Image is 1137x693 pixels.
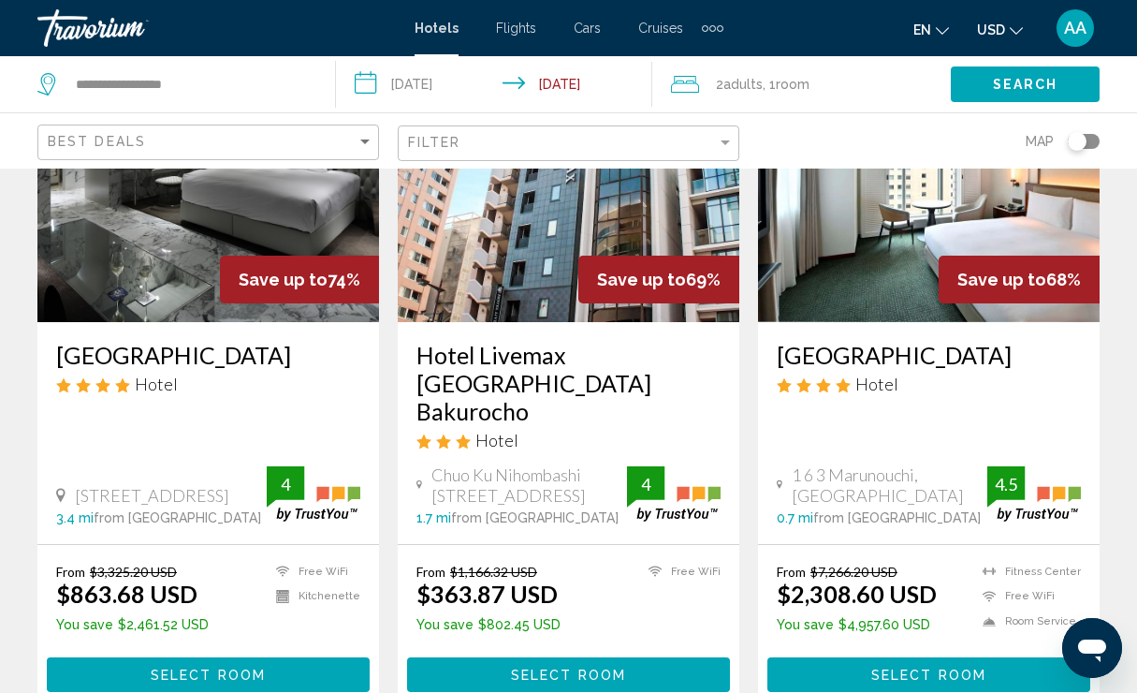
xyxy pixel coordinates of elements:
[416,564,445,580] span: From
[48,135,373,151] mat-select: Sort by
[416,617,561,632] p: $802.45 USD
[871,668,986,683] span: Select Room
[977,16,1023,43] button: Change currency
[90,564,177,580] del: $3,325.20 USD
[1062,618,1122,678] iframe: Button to launch messaging window
[973,613,1081,629] li: Room Service
[398,22,739,322] img: Hotel image
[777,617,937,632] p: $4,957.60 USD
[627,466,721,522] img: trustyou-badge.svg
[777,564,806,580] span: From
[987,466,1081,522] img: trustyou-badge.svg
[37,22,379,322] img: Hotel image
[267,473,304,495] div: 4
[767,662,1090,683] a: Select Room
[723,77,763,92] span: Adults
[220,256,379,303] div: 74%
[151,668,266,683] span: Select Room
[810,564,897,580] del: $7,266.20 USD
[336,56,653,112] button: Check-in date: Nov 10, 2025 Check-out date: Nov 15, 2025
[702,13,723,43] button: Extra navigation items
[574,21,601,36] a: Cars
[94,510,261,525] span: from [GEOGRAPHIC_DATA]
[56,580,197,608] ins: $863.68 USD
[597,270,686,289] span: Save up to
[407,657,730,692] button: Select Room
[951,66,1100,101] button: Search
[639,564,721,580] li: Free WiFi
[913,22,931,37] span: en
[987,473,1025,495] div: 4.5
[777,374,1081,394] div: 4 star Hotel
[777,580,937,608] ins: $2,308.60 USD
[652,56,951,112] button: Travelers: 2 adults, 0 children
[993,78,1058,93] span: Search
[1026,128,1054,155] span: Map
[1054,133,1100,150] button: Toggle map
[758,22,1100,322] img: Hotel image
[496,21,536,36] a: Flights
[431,464,627,506] span: Chuo Ku Nihombashi [STREET_ADDRESS]
[416,510,451,525] span: 1.7 mi
[1051,8,1100,48] button: User Menu
[973,564,1081,580] li: Fitness Center
[716,71,763,97] span: 2
[451,510,619,525] span: from [GEOGRAPHIC_DATA]
[511,668,626,683] span: Select Room
[56,617,113,632] span: You save
[777,617,834,632] span: You save
[973,589,1081,605] li: Free WiFi
[939,256,1100,303] div: 68%
[47,662,370,683] a: Select Room
[416,617,474,632] span: You save
[913,16,949,43] button: Change language
[777,510,813,525] span: 0.7 mi
[416,430,721,450] div: 3 star Hotel
[638,21,683,36] a: Cruises
[763,71,809,97] span: , 1
[627,473,664,495] div: 4
[415,21,459,36] a: Hotels
[267,564,360,580] li: Free WiFi
[398,125,739,163] button: Filter
[416,580,558,608] ins: $363.87 USD
[267,466,360,522] img: trustyou-badge.svg
[777,341,1081,369] a: [GEOGRAPHIC_DATA]
[578,256,739,303] div: 69%
[267,589,360,605] li: Kitchenette
[855,374,898,394] span: Hotel
[56,564,85,580] span: From
[239,270,328,289] span: Save up to
[75,485,229,506] span: [STREET_ADDRESS]
[56,617,209,632] p: $2,461.52 USD
[450,564,537,580] del: $1,166.32 USD
[977,22,1005,37] span: USD
[56,510,94,525] span: 3.4 mi
[56,374,360,394] div: 4 star Hotel
[957,270,1046,289] span: Save up to
[776,77,809,92] span: Room
[48,134,146,149] span: Best Deals
[475,430,518,450] span: Hotel
[135,374,178,394] span: Hotel
[792,464,987,506] span: 1 6 3 Marunouchi, [GEOGRAPHIC_DATA]
[813,510,981,525] span: from [GEOGRAPHIC_DATA]
[408,135,461,150] span: Filter
[37,9,396,47] a: Travorium
[47,657,370,692] button: Select Room
[56,341,360,369] a: [GEOGRAPHIC_DATA]
[407,662,730,683] a: Select Room
[416,341,721,425] a: Hotel Livemax [GEOGRAPHIC_DATA] Bakurocho
[1064,19,1086,37] span: AA
[767,657,1090,692] button: Select Room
